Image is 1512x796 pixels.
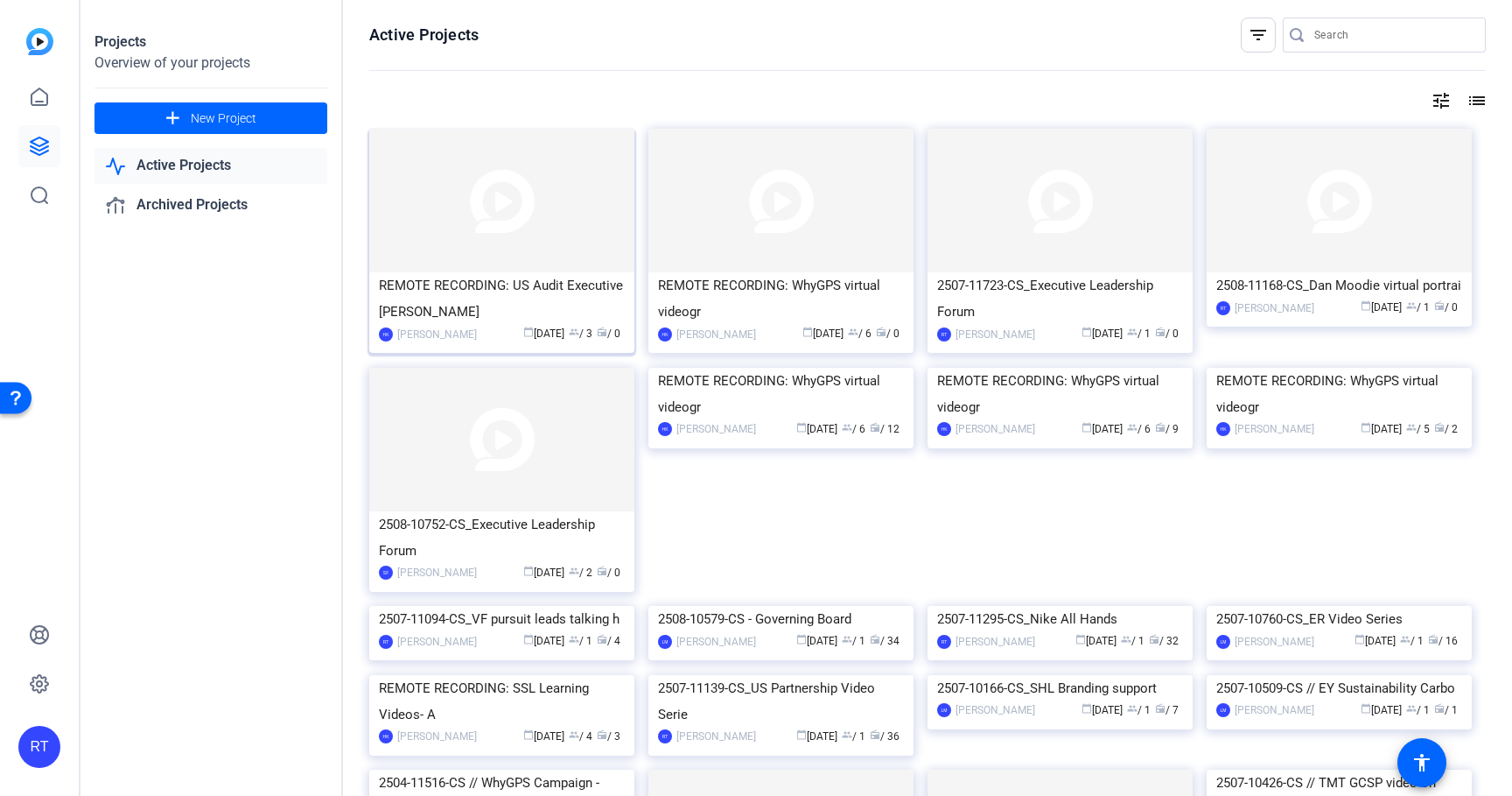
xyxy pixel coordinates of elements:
div: HK [379,729,393,743]
div: HK [379,328,393,342]
div: Projects [94,32,327,53]
div: HK [1216,422,1230,436]
span: group [569,327,579,337]
span: calendar_today [523,634,534,645]
span: / 1 [1406,704,1430,716]
div: LM [1216,703,1230,717]
span: radio [870,422,880,433]
span: radio [597,566,607,576]
div: REMOTE RECORDING: WhyGPS virtual videogr [1216,368,1462,420]
span: / 0 [1434,301,1458,313]
div: [PERSON_NAME] [955,420,1035,438]
span: / 16 [1428,635,1458,647]
span: calendar_today [1081,422,1092,433]
span: radio [1434,422,1445,433]
div: 2507-11295-CS_Nike All Hands [937,606,1183,632]
div: [PERSON_NAME] [397,728,477,745]
div: [PERSON_NAME] [955,701,1035,719]
div: [PERSON_NAME] [397,564,477,581]
span: / 1 [1127,704,1151,716]
span: radio [597,634,607,645]
span: radio [597,327,607,337]
span: / 4 [597,635,620,647]
span: [DATE] [523,635,564,647]
span: / 2 [569,567,592,579]
span: calendar_today [802,327,813,337]
input: Search [1314,25,1472,46]
span: [DATE] [1081,423,1123,435]
span: / 3 [569,328,592,340]
span: / 5 [1406,423,1430,435]
img: blue-gradient.svg [26,28,53,55]
span: group [1400,634,1410,645]
span: [DATE] [1354,635,1396,647]
span: radio [876,327,886,337]
div: REMOTE RECORDING: WhyGPS virtual videogr [658,368,904,420]
span: radio [1155,422,1165,433]
span: [DATE] [1075,635,1116,647]
div: 2508-10579-CS - Governing Board [658,606,904,632]
mat-icon: filter_list [1248,25,1269,46]
span: group [569,566,579,576]
div: LM [658,635,672,649]
a: Active Projects [94,148,327,184]
div: 2507-11723-CS_Executive Leadership Forum [937,272,1183,325]
span: group [1406,703,1417,714]
span: / 0 [597,328,620,340]
span: / 6 [842,423,865,435]
div: RT [1216,301,1230,315]
span: calendar_today [523,729,534,740]
span: [DATE] [1081,328,1123,340]
span: [DATE] [1081,704,1123,716]
span: / 4 [569,730,592,743]
span: / 1 [569,635,592,647]
div: 2507-10166-CS_SHL Branding support [937,675,1183,701]
span: calendar_today [796,634,807,645]
span: calendar_today [1361,422,1371,433]
span: calendar_today [796,729,807,740]
div: RT [658,729,672,743]
span: calendar_today [1075,634,1086,645]
div: [PERSON_NAME] [397,633,477,651]
span: group [1127,327,1137,337]
div: LM [937,703,951,717]
span: [DATE] [796,423,837,435]
span: radio [597,729,607,740]
div: [PERSON_NAME] [676,420,756,438]
div: RT [18,726,60,768]
div: REMOTE RECORDING: WhyGPS virtual videogr [658,272,904,325]
span: radio [1155,327,1165,337]
span: calendar_today [1354,634,1365,645]
span: calendar_today [1361,300,1371,311]
div: SF [379,566,393,580]
div: [PERSON_NAME] [676,326,756,343]
div: 2507-10760-CS_ER Video Series [1216,606,1462,632]
span: [DATE] [1361,301,1402,313]
div: [PERSON_NAME] [676,633,756,651]
div: RT [937,635,951,649]
span: [DATE] [523,567,564,579]
div: LM [1216,635,1230,649]
div: Overview of your projects [94,53,327,74]
span: [DATE] [523,328,564,340]
span: group [848,327,858,337]
div: 2507-10509-CS // EY Sustainability Carbo [1216,675,1462,701]
div: [PERSON_NAME] [1235,420,1314,438]
span: radio [1434,703,1445,714]
div: [PERSON_NAME] [397,326,477,343]
button: New Project [94,102,327,134]
div: REMOTE RECORDING: SSL Learning Videos- A [379,675,625,728]
span: / 1 [1406,301,1430,313]
span: / 0 [876,328,899,340]
span: / 9 [1155,423,1179,435]
div: [PERSON_NAME] [1235,299,1314,317]
span: calendar_today [523,566,534,576]
span: [DATE] [802,328,843,340]
span: radio [870,729,880,740]
span: / 1 [1127,328,1151,340]
span: group [1121,634,1131,645]
div: [PERSON_NAME] [1235,633,1314,651]
div: HK [658,328,672,342]
span: group [1127,422,1137,433]
div: RT [379,635,393,649]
